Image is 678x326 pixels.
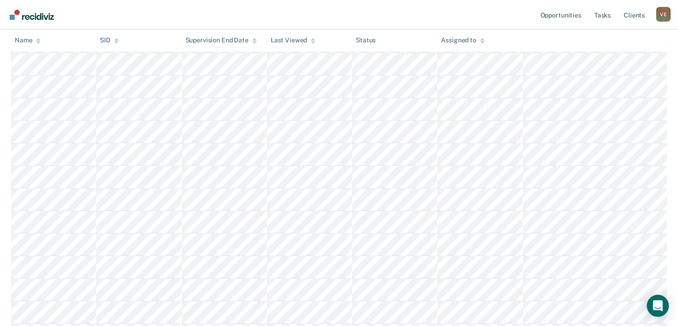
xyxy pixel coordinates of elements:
div: Last Viewed [271,37,315,45]
div: Assigned to [441,37,484,45]
div: Supervision End Date [185,37,257,45]
div: Open Intercom Messenger [647,295,669,317]
button: Profile dropdown button [656,7,671,22]
div: Status [356,37,376,45]
div: V E [656,7,671,22]
div: SID [100,37,119,45]
img: Recidiviz [10,10,54,20]
div: Name [15,37,41,45]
